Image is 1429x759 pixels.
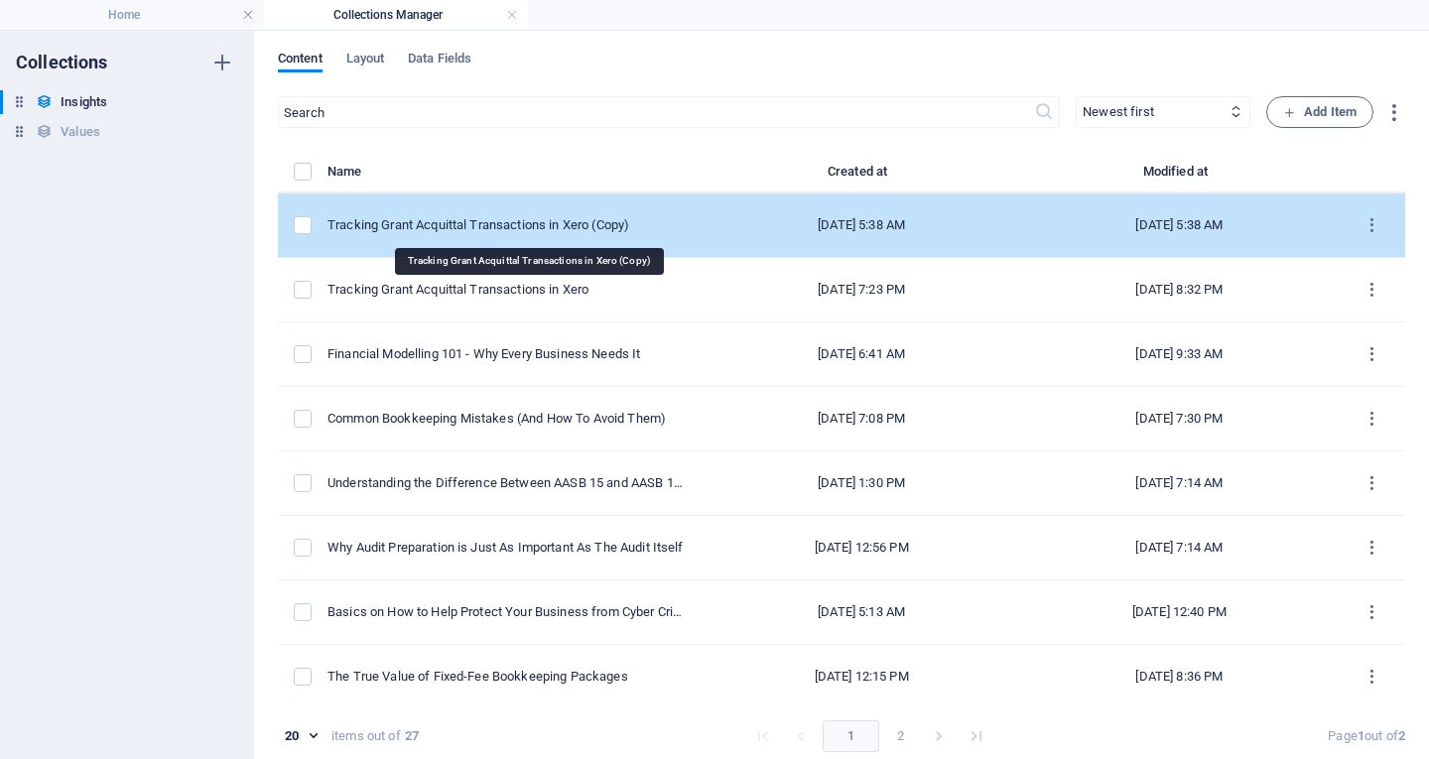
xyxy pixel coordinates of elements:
[961,720,992,752] button: Go to last page
[718,539,1004,557] div: [DATE] 12:56 PM
[327,160,703,193] th: Name
[278,727,324,745] div: 20
[718,216,1004,234] div: [DATE] 5:38 AM
[61,120,100,144] h6: Values
[703,160,1020,193] th: Created at
[408,47,471,74] span: Data Fields
[327,668,687,686] div: The True Value of Fixed-Fee Bookkeeping Packages
[923,720,955,752] button: Go to next page
[327,474,687,492] div: Understanding the Difference Between AASB 15 and AASB 1058
[718,281,1004,299] div: [DATE] 7:23 PM
[327,216,687,234] div: Tracking Grant Acquittal Transactions in Xero (Copy)
[1036,668,1322,686] div: [DATE] 8:36 PM
[327,603,687,621] div: Basics on How to Help Protect Your Business from Cyber Crimes and Data Breaches
[61,90,107,114] h6: Insights
[1036,216,1322,234] div: [DATE] 5:38 AM
[16,51,108,74] h6: Collections
[1283,100,1357,124] span: Add Item
[885,720,917,752] button: Go to page 2
[718,474,1004,492] div: [DATE] 1:30 PM
[327,345,687,363] div: Financial Modelling 101 - Why Every Business Needs It
[346,47,385,74] span: Layout
[278,96,1034,128] input: Search
[1036,345,1322,363] div: [DATE] 9:33 AM
[327,281,687,299] div: Tracking Grant Acquittal Transactions in Xero
[1020,160,1338,193] th: Modified at
[327,539,687,557] div: Why Audit Preparation is Just As Important As The Audit Itself
[1036,281,1322,299] div: [DATE] 8:32 PM
[1036,410,1322,428] div: [DATE] 7:30 PM
[1358,728,1364,743] strong: 1
[327,410,687,428] div: Common Bookkeeping Mistakes (And How To Avoid Them)
[405,727,419,745] strong: 27
[1036,474,1322,492] div: [DATE] 7:14 AM
[1398,728,1405,743] strong: 2
[718,603,1004,621] div: [DATE] 5:13 AM
[718,668,1004,686] div: [DATE] 12:15 PM
[264,4,528,26] h4: Collections Manager
[718,345,1004,363] div: [DATE] 6:41 AM
[1036,539,1322,557] div: [DATE] 7:14 AM
[744,720,995,752] nav: pagination navigation
[1328,727,1405,745] div: Page out of
[210,51,234,74] i: Create new collection
[1036,603,1322,621] div: [DATE] 12:40 PM
[278,47,323,74] span: Content
[823,720,879,752] button: page 1
[718,410,1004,428] div: [DATE] 7:08 PM
[1266,96,1373,128] button: Add Item
[331,727,401,745] div: items out of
